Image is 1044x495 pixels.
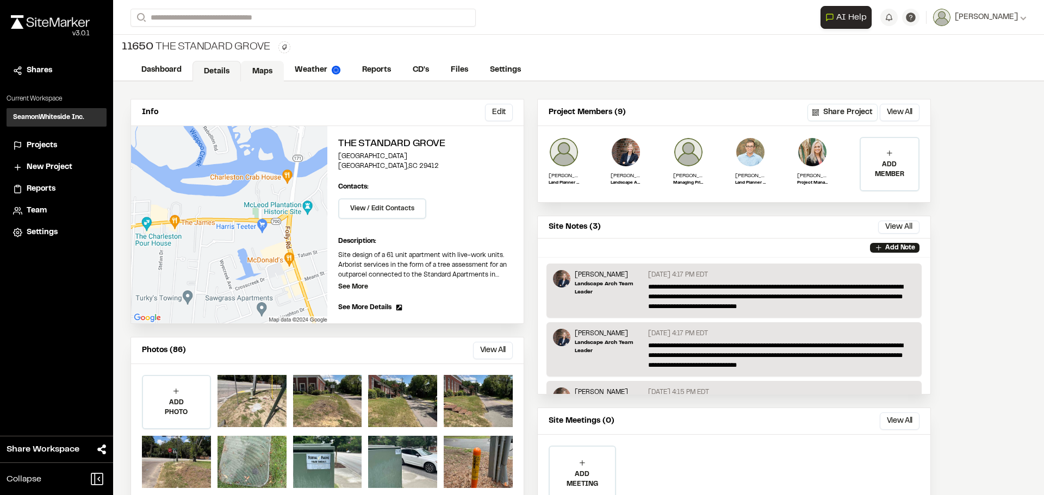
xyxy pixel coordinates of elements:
[27,205,47,217] span: Team
[338,161,513,171] p: [GEOGRAPHIC_DATA] , SC 29412
[550,469,615,489] p: ADD MEETING
[549,180,579,186] p: Land Planner II
[878,221,919,234] button: View All
[648,329,708,339] p: [DATE] 4:17 PM EDT
[735,137,766,167] img: Blake Thomas-Wolfe
[27,140,57,152] span: Projects
[27,183,55,195] span: Reports
[673,137,704,167] img: Jason Munday
[13,205,100,217] a: Team
[861,160,918,179] p: ADD MEMBER
[284,60,351,80] a: Weather
[553,387,570,405] img: Mary Martinich
[7,94,107,104] p: Current Workspace
[11,29,90,39] div: Oh geez...please don't...
[836,11,867,24] span: AI Help
[27,65,52,77] span: Shares
[338,250,513,280] p: Site design of a 61 unit apartment with live-work units. Arborist services in the form of a tree ...
[122,39,270,55] div: The Standard Grove
[611,172,641,180] p: [PERSON_NAME]
[611,180,641,186] p: Landscape Arch Team Leader
[351,60,402,80] a: Reports
[553,270,570,287] img: Mary Martinich
[338,198,426,219] button: View / Edit Contacts
[13,183,100,195] a: Reports
[549,415,614,427] p: Site Meetings (0)
[821,6,872,29] button: Open AI Assistant
[673,180,704,186] p: Managing Principal
[278,41,290,53] button: Edit Tags
[611,137,641,167] img: Mary Martinich
[549,172,579,180] p: [PERSON_NAME]
[880,412,919,430] button: View All
[338,137,513,152] h2: The Standard Grove
[338,182,369,192] p: Contacts:
[7,473,41,486] span: Collapse
[338,303,391,312] span: See More Details
[192,61,241,82] a: Details
[485,104,513,121] button: Edit
[130,60,192,80] a: Dashboard
[27,161,72,173] span: New Project
[473,342,513,359] button: View All
[11,15,90,29] img: rebrand.png
[13,161,100,173] a: New Project
[575,387,644,397] p: [PERSON_NAME]
[955,11,1018,23] span: [PERSON_NAME]
[933,9,1027,26] button: [PERSON_NAME]
[735,180,766,186] p: Land Planner III
[880,104,919,121] button: View All
[575,339,644,355] p: Landscape Arch Team Leader
[338,236,513,246] p: Description:
[575,329,644,339] p: [PERSON_NAME]
[575,280,644,296] p: Landscape Arch Team Leader
[13,112,84,122] h3: SeamonWhiteside Inc.
[241,61,284,82] a: Maps
[338,152,513,161] p: [GEOGRAPHIC_DATA]
[549,137,579,167] img: Ian Kola
[797,180,828,186] p: Project Manager
[807,104,878,121] button: Share Project
[142,344,186,356] p: Photos (86)
[143,398,210,417] p: ADD PHOTO
[575,270,644,280] p: [PERSON_NAME]
[553,329,570,346] img: Mary Martinich
[821,6,876,29] div: Open AI Assistant
[797,172,828,180] p: [PERSON_NAME]
[142,106,158,118] p: Info
[122,39,153,55] span: 11650
[735,172,766,180] p: [PERSON_NAME]
[549,106,626,118] p: Project Members (9)
[797,137,828,167] img: Darby
[440,60,479,80] a: Files
[933,9,950,26] img: User
[402,60,440,80] a: CD's
[885,243,915,253] p: Add Note
[648,270,708,280] p: [DATE] 4:17 PM EDT
[13,65,100,77] a: Shares
[13,227,100,239] a: Settings
[338,282,368,292] p: See More
[332,66,340,74] img: precipai.png
[648,387,709,397] p: [DATE] 4:15 PM EDT
[673,172,704,180] p: [PERSON_NAME]
[130,9,150,27] button: Search
[479,60,532,80] a: Settings
[549,221,601,233] p: Site Notes (3)
[7,443,79,456] span: Share Workspace
[27,227,58,239] span: Settings
[13,140,100,152] a: Projects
